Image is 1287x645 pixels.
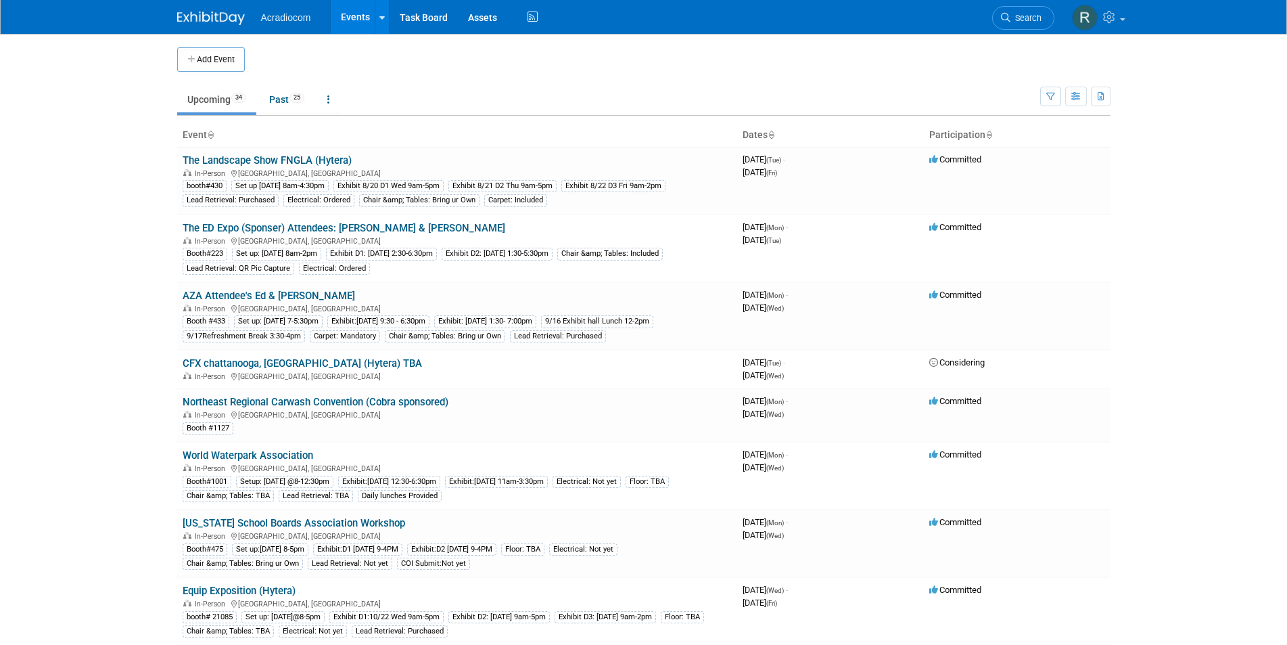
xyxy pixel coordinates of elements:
span: (Mon) [766,398,784,405]
a: World Waterpark Association [183,449,313,462]
span: (Wed) [766,587,784,594]
span: In-Person [195,532,229,541]
div: Booth#223 [183,248,227,260]
span: Committed [929,290,981,300]
div: Exhibit:[DATE] 12:30-6:30pm [338,476,440,488]
div: Floor: TBA [661,611,704,623]
img: In-Person Event [183,532,191,539]
span: (Fri) [766,169,777,177]
th: Participation [924,124,1110,147]
span: [DATE] [743,357,785,368]
span: - [786,290,788,300]
span: Considering [929,357,985,368]
div: [GEOGRAPHIC_DATA], [GEOGRAPHIC_DATA] [183,409,732,420]
span: In-Person [195,372,229,381]
img: In-Person Event [183,464,191,471]
div: Set up: [DATE]@8-5pm [241,611,325,623]
div: Electrical: Ordered [299,263,370,275]
span: - [783,357,785,368]
button: Add Event [177,47,245,72]
div: Carpet: Mandatory [310,330,380,342]
div: 9/17Refreshment Break 3:30-4pm [183,330,305,342]
span: (Mon) [766,292,784,299]
div: booth# 21085 [183,611,237,623]
span: (Mon) [766,519,784,527]
span: [DATE] [743,585,788,595]
a: Search [992,6,1054,30]
div: Booth #1127 [183,422,233,435]
div: Floor: TBA [501,543,544,556]
div: Lead Retrieval: TBA [279,490,353,502]
a: Northeast Regional Carwash Convention (Cobra sponsored) [183,396,448,408]
div: Exhibit D1:10/22 Wed 9am-5pm [329,611,444,623]
div: Carpet: Included [484,194,547,206]
div: Booth#1001 [183,476,231,488]
span: Committed [929,517,981,527]
div: Exhibit:[DATE] 9:30 - 6:30pm [327,315,429,328]
span: (Wed) [766,532,784,539]
div: Chair &amp; Tables: Bring ur Own [385,330,505,342]
div: Exhibit 8/22 D3 Fri 9am-2pm [561,180,665,192]
div: Exhibit:D2 [DATE] 9-4PM [407,543,496,556]
span: [DATE] [743,167,777,177]
img: In-Person Event [183,305,191,311]
div: [GEOGRAPHIC_DATA], [GEOGRAPHIC_DATA] [183,167,732,178]
div: Exhibit D2: [DATE] 1:30-5:30pm [442,248,553,260]
span: [DATE] [743,235,781,245]
span: Committed [929,585,981,595]
div: Exhibit 8/21 D2 Thu 9am-5pm [448,180,557,192]
div: [GEOGRAPHIC_DATA], [GEOGRAPHIC_DATA] [183,235,732,246]
div: Chair &amp; Tables: TBA [183,625,274,638]
span: [DATE] [743,530,784,540]
div: Set up: [DATE] 8am-2pm [232,248,321,260]
img: In-Person Event [183,169,191,176]
span: (Fri) [766,600,777,607]
a: Sort by Start Date [768,129,774,140]
span: [DATE] [743,462,784,472]
div: [GEOGRAPHIC_DATA], [GEOGRAPHIC_DATA] [183,598,732,608]
span: Committed [929,396,981,406]
div: Electrical: Not yet [549,543,617,556]
th: Event [177,124,737,147]
img: ExhibitDay [177,12,245,25]
img: In-Person Event [183,411,191,418]
span: - [786,396,788,406]
a: The ED Expo (Sponser) Attendees: [PERSON_NAME] & [PERSON_NAME] [183,222,505,234]
a: Past25 [259,87,314,112]
span: [DATE] [743,370,784,380]
span: [DATE] [743,409,784,419]
div: Exhibit D3: [DATE] 9am-2pm [555,611,656,623]
span: [DATE] [743,517,788,527]
div: Lead Retrieval: Purchased [352,625,448,638]
a: Sort by Event Name [207,129,214,140]
a: Sort by Participation Type [985,129,992,140]
span: Committed [929,449,981,460]
span: (Wed) [766,372,784,380]
div: Setup: [DATE] @8-12:30pm [236,476,333,488]
span: (Mon) [766,224,784,231]
th: Dates [737,124,924,147]
a: AZA Attendee's Ed & [PERSON_NAME] [183,290,355,302]
span: [DATE] [743,290,788,300]
span: (Wed) [766,464,784,472]
div: [GEOGRAPHIC_DATA], [GEOGRAPHIC_DATA] [183,462,732,473]
div: Daily lunches Provided [358,490,442,502]
span: Acradiocom [261,12,311,23]
img: In-Person Event [183,237,191,244]
span: (Tue) [766,359,781,367]
span: - [786,222,788,232]
span: [DATE] [743,598,777,608]
span: [DATE] [743,222,788,232]
div: Chair &amp; Tables: TBA [183,490,274,502]
span: Committed [929,222,981,232]
a: [US_STATE] School Boards Association Workshop [183,517,405,529]
div: Booth #433 [183,315,229,328]
div: Lead Retrieval: Purchased [510,330,606,342]
div: Electrical: Ordered [283,194,354,206]
img: In-Person Event [183,600,191,606]
span: 25 [289,93,304,103]
div: Lead Retrieval: Purchased [183,194,279,206]
span: In-Person [195,600,229,608]
div: Set up:[DATE] 8-5pm [232,543,308,556]
span: In-Person [195,169,229,178]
